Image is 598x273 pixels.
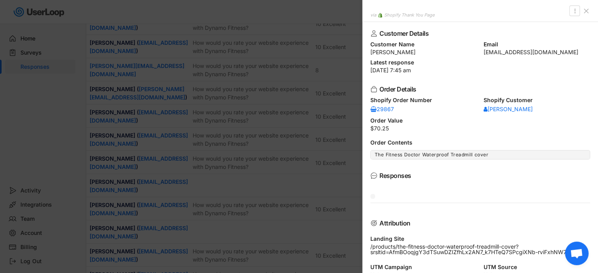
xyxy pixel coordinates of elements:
[379,172,578,179] div: Responses
[484,264,591,270] div: UTM Source
[370,126,590,131] div: $70.25
[370,118,590,123] div: Order Value
[484,42,591,47] div: Email
[574,7,576,15] text: 
[379,220,578,226] div: Attribution
[378,13,383,18] img: 1156660_ecommerce_logo_shopify_icon%20%281%29.png
[484,97,591,103] div: Shopify Customer
[370,68,590,73] div: [DATE] 7:45 am
[370,49,477,55] div: [PERSON_NAME]
[370,140,590,145] div: Order Contents
[370,105,394,113] a: 29867
[484,106,533,112] div: [PERSON_NAME]
[375,152,586,158] div: The Fitness Doctor Waterproof Treadmill cover
[484,49,591,55] div: [EMAIL_ADDRESS][DOMAIN_NAME]
[484,105,533,113] a: [PERSON_NAME]
[370,264,477,270] div: UTM Campaign
[379,86,578,92] div: Order Details
[571,6,579,16] button: 
[384,12,434,18] div: Shopify Thank You Page
[370,244,590,255] div: /products/the-fitness-doctor-waterproof-treadmill-cover?srsltid=AfmBOoqjgY3dTSuwDZIZfhLx2AN7_k7HT...
[379,30,578,37] div: Customer Details
[370,236,590,242] div: Landing Site
[370,106,394,112] div: 29867
[370,42,477,47] div: Customer Name
[370,12,376,18] div: via
[370,97,477,103] div: Shopify Order Number
[370,60,590,65] div: Latest response
[565,242,589,265] div: Open chat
